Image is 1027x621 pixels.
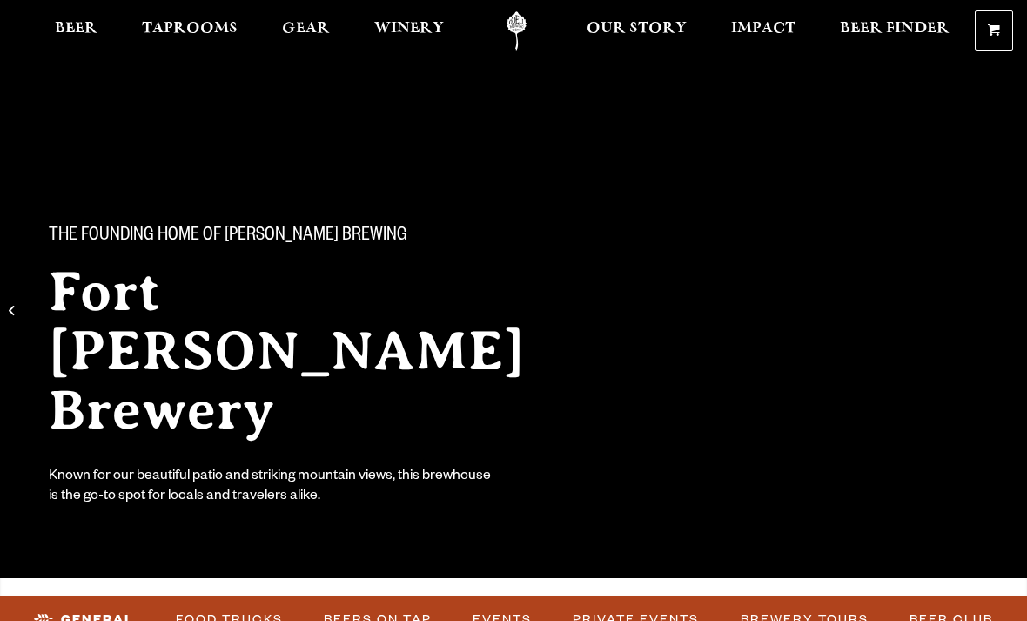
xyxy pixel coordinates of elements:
a: Beer [44,11,109,51]
a: Beer Finder [829,11,961,51]
span: Gear [282,22,330,36]
a: Odell Home [484,11,549,51]
span: Beer [55,22,97,36]
h2: Fort [PERSON_NAME] Brewery [49,262,592,440]
a: Impact [720,11,807,51]
span: Winery [374,22,444,36]
a: Taprooms [131,11,249,51]
span: Beer Finder [840,22,950,36]
span: Impact [731,22,795,36]
span: The Founding Home of [PERSON_NAME] Brewing [49,226,407,248]
a: Winery [363,11,455,51]
span: Taprooms [142,22,238,36]
a: Our Story [575,11,698,51]
span: Our Story [587,22,687,36]
a: Gear [271,11,341,51]
div: Known for our beautiful patio and striking mountain views, this brewhouse is the go-to spot for l... [49,468,494,508]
